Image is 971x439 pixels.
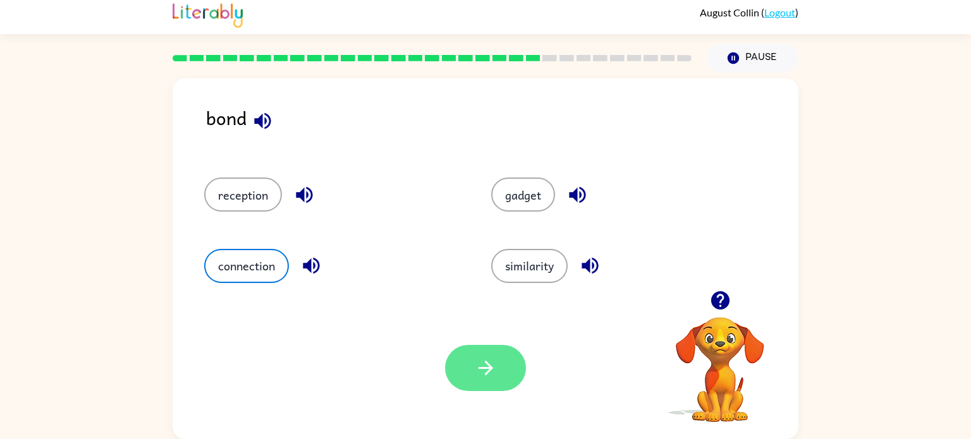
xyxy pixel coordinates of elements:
div: bond [206,104,798,152]
button: gadget [491,177,555,212]
button: similarity [491,249,568,283]
div: ( ) [700,6,798,18]
button: reception [204,177,282,212]
video: Your browser must support playing .mp4 files to use Literably. Please try using another browser. [657,298,783,424]
button: Pause [707,44,798,73]
a: Logout [764,6,795,18]
span: August Collin [700,6,761,18]
button: connection [204,249,289,283]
